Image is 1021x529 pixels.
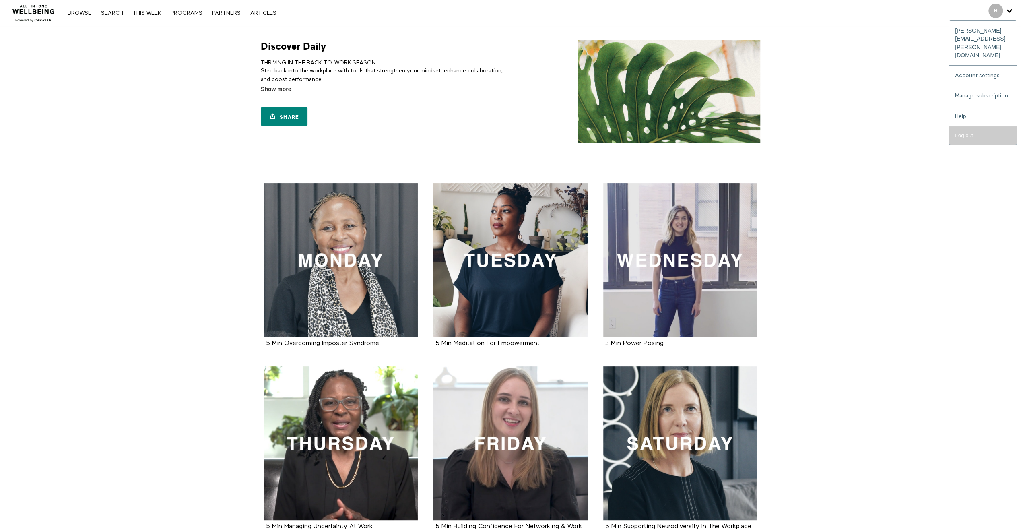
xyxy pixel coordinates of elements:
[208,10,245,16] a: PARTNERS
[64,9,280,17] nav: Primary
[603,366,757,521] a: 5 Min Supporting Neurodiversity In The Workplace
[64,10,95,16] a: Browse
[261,107,307,126] a: Share
[949,86,1017,106] a: Manage subscription
[261,85,291,93] span: Show more
[949,126,1017,145] input: Log out
[433,183,588,337] a: 5 Min Meditation For Empowerment
[603,183,757,337] a: 3 Min Power Posing
[949,106,1017,126] a: Help
[261,59,507,83] p: THRIVING IN THE BACK-TO-WORK SEASON Step back into the workplace with tools that strengthen your ...
[246,10,281,16] a: ARTICLES
[264,366,418,521] a: 5 Min Managing Uncertainty At Work
[167,10,206,16] a: PROGRAMS
[266,340,379,346] a: 5 Min Overcoming Imposter Syndrome
[605,340,664,346] a: 3 Min Power Posing
[433,366,588,521] a: 5 Min Building Confidence For Networking & Work Events
[261,40,326,53] h1: Discover Daily
[949,21,1017,66] div: [PERSON_NAME][EMAIL_ADDRESS][PERSON_NAME][DOMAIN_NAME]
[435,340,540,346] a: 5 Min Meditation For Empowerment
[949,66,1017,86] a: Account settings
[578,40,760,143] img: Discover Daily
[264,183,418,337] a: 5 Min Overcoming Imposter Syndrome
[129,10,165,16] a: THIS WEEK
[97,10,127,16] a: Search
